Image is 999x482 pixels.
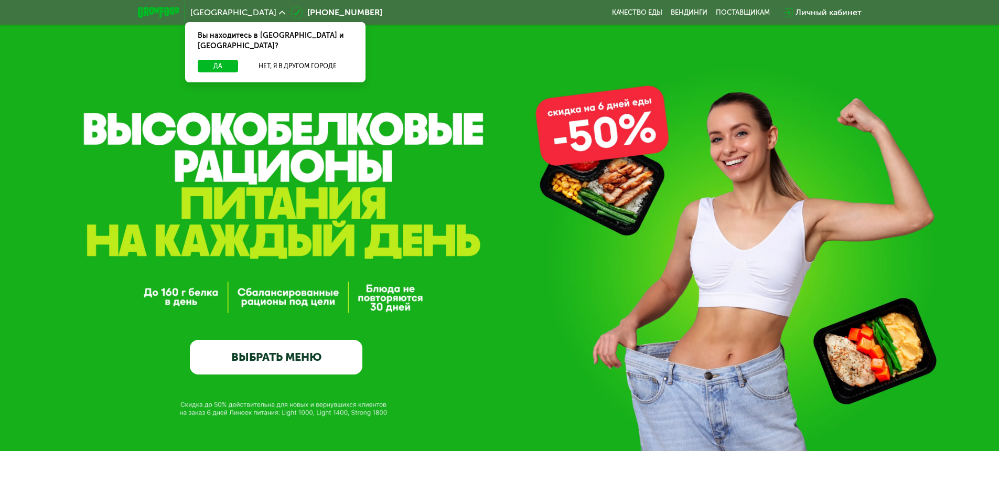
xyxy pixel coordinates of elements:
[185,22,366,60] div: Вы находитесь в [GEOGRAPHIC_DATA] и [GEOGRAPHIC_DATA]?
[198,60,238,72] button: Да
[291,6,382,19] a: [PHONE_NUMBER]
[716,8,770,17] div: поставщикам
[190,8,276,17] span: [GEOGRAPHIC_DATA]
[190,340,362,374] a: ВЫБРАТЬ МЕНЮ
[612,8,662,17] a: Качество еды
[671,8,707,17] a: Вендинги
[242,60,353,72] button: Нет, я в другом городе
[796,6,862,19] div: Личный кабинет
